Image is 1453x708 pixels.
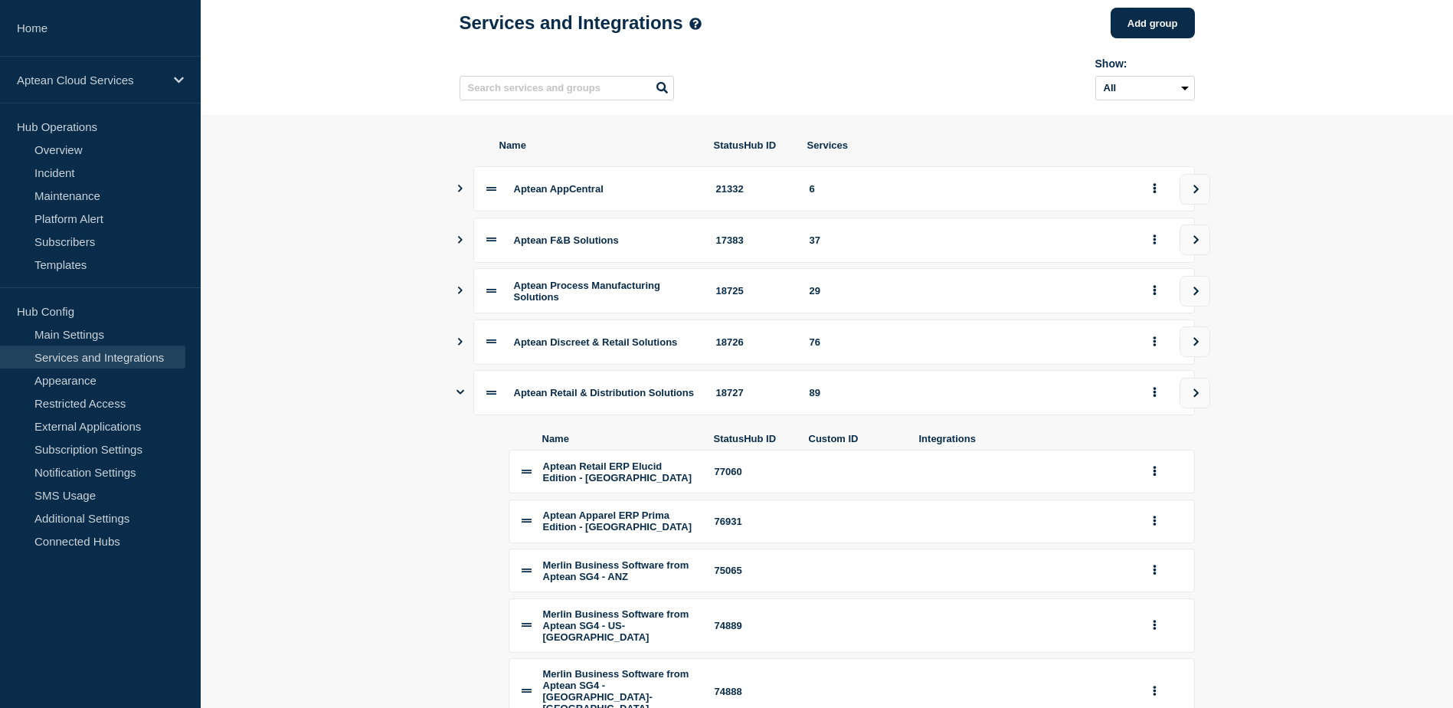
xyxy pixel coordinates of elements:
[810,285,1127,297] div: 29
[1180,174,1210,205] button: view group
[714,433,790,444] span: StatusHub ID
[1180,378,1210,408] button: view group
[716,234,791,246] div: 17383
[1180,326,1210,357] button: view group
[1180,276,1210,306] button: view group
[543,608,689,643] span: Merlin Business Software from Aptean SG4 - US-[GEOGRAPHIC_DATA]
[919,433,1127,444] span: Integrations
[457,268,464,313] button: Show services
[543,461,692,483] span: Aptean Retail ERP Elucid Edition - [GEOGRAPHIC_DATA]
[543,559,689,582] span: Merlin Business Software from Aptean SG4 - ANZ
[1145,330,1164,354] button: group actions
[810,387,1127,398] div: 89
[716,285,791,297] div: 18725
[457,320,464,365] button: Show services
[715,516,791,527] div: 76931
[1095,57,1195,70] div: Show:
[1145,614,1164,638] button: group actions
[810,336,1127,348] div: 76
[1145,279,1164,303] button: group actions
[810,234,1127,246] div: 37
[1145,228,1164,252] button: group actions
[715,620,791,631] div: 74889
[1145,460,1164,483] button: group actions
[714,139,789,151] span: StatusHub ID
[457,166,464,211] button: Show services
[715,686,791,697] div: 74888
[17,74,164,87] p: Aptean Cloud Services
[1145,680,1164,703] button: group actions
[1145,559,1164,582] button: group actions
[457,370,464,415] button: Show services
[499,139,695,151] span: Name
[810,183,1127,195] div: 6
[514,387,694,398] span: Aptean Retail & Distribution Solutions
[807,139,1127,151] span: Services
[715,466,791,477] div: 77060
[1145,381,1164,405] button: group actions
[1180,225,1210,255] button: view group
[514,234,619,246] span: Aptean F&B Solutions
[514,183,604,195] span: Aptean AppCentral
[716,387,791,398] div: 18727
[514,280,660,303] span: Aptean Process Manufacturing Solutions
[1111,8,1195,38] button: Add group
[1095,76,1195,100] select: Archived
[457,218,464,263] button: Show services
[716,183,791,195] div: 21332
[543,510,692,533] span: Aptean Apparel ERP Prima Edition - [GEOGRAPHIC_DATA]
[1145,510,1164,533] button: group actions
[542,433,695,444] span: Name
[514,336,678,348] span: Aptean Discreet & Retail Solutions
[460,76,674,100] input: Search services and groups
[1145,177,1164,201] button: group actions
[460,12,702,34] h1: Services and Integrations
[715,565,791,576] div: 75065
[809,433,901,444] span: Custom ID
[716,336,791,348] div: 18726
